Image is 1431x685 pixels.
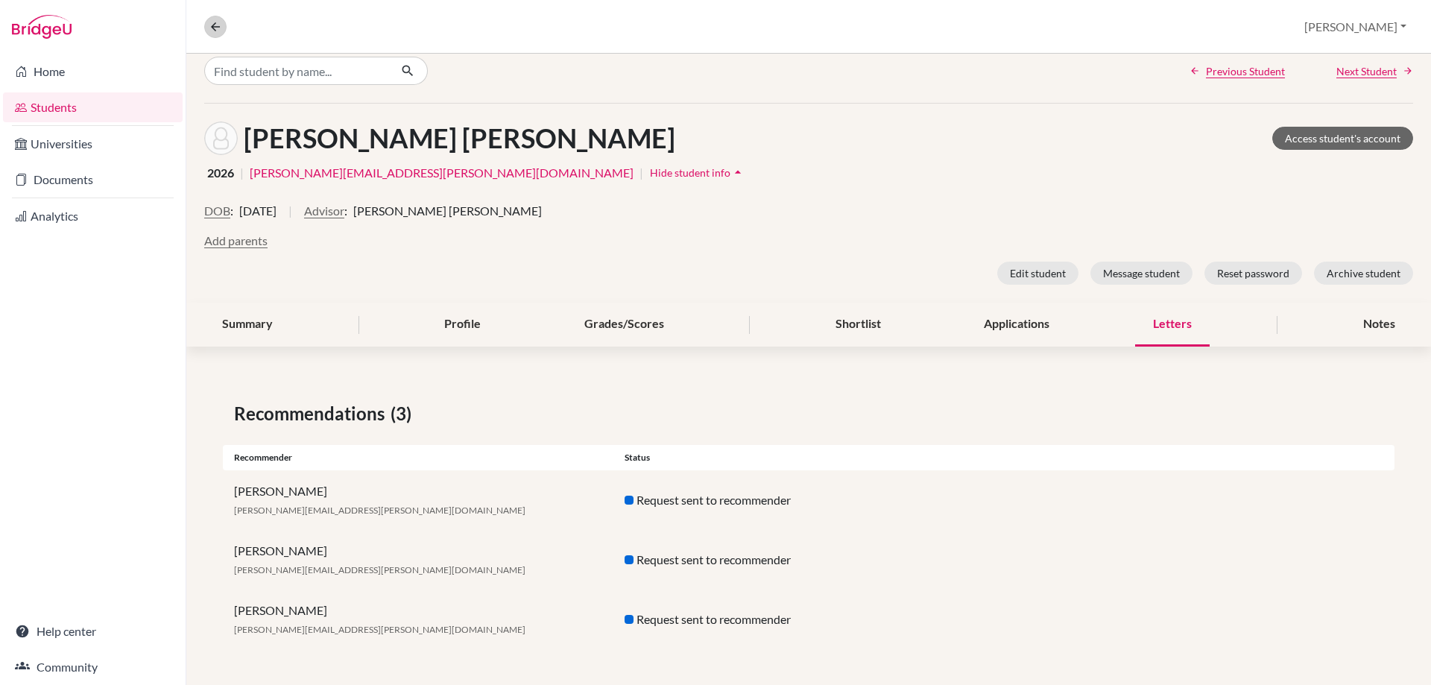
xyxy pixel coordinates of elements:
[613,610,1004,628] div: Request sent to recommender
[1190,63,1285,79] a: Previous Student
[223,482,613,518] div: [PERSON_NAME]
[3,92,183,122] a: Students
[391,400,417,427] span: (3)
[204,57,389,85] input: Find student by name...
[239,202,277,220] span: [DATE]
[204,232,268,250] button: Add parents
[3,165,183,195] a: Documents
[207,164,234,182] span: 2026
[1336,63,1397,79] span: Next Student
[1345,303,1413,347] div: Notes
[566,303,682,347] div: Grades/Scores
[234,505,525,516] span: [PERSON_NAME][EMAIL_ADDRESS][PERSON_NAME][DOMAIN_NAME]
[230,202,233,220] span: :
[966,303,1067,347] div: Applications
[1206,63,1285,79] span: Previous Student
[204,303,291,347] div: Summary
[650,166,730,179] span: Hide student info
[730,165,745,180] i: arrow_drop_up
[1135,303,1210,347] div: Letters
[204,121,238,155] img: Valeria Novoa Tarazi's avatar
[1204,262,1302,285] button: Reset password
[1336,63,1413,79] a: Next Student
[353,202,542,220] span: [PERSON_NAME] [PERSON_NAME]
[223,602,613,637] div: [PERSON_NAME]
[1272,127,1413,150] a: Access student's account
[613,491,1004,509] div: Request sent to recommender
[288,202,292,232] span: |
[234,624,525,635] span: [PERSON_NAME][EMAIL_ADDRESS][PERSON_NAME][DOMAIN_NAME]
[244,122,675,154] h1: [PERSON_NAME] [PERSON_NAME]
[304,202,344,220] button: Advisor
[997,262,1078,285] button: Edit student
[234,400,391,427] span: Recommendations
[818,303,899,347] div: Shortlist
[3,652,183,682] a: Community
[3,616,183,646] a: Help center
[223,451,613,464] div: Recommender
[3,57,183,86] a: Home
[649,161,746,184] button: Hide student infoarrow_drop_up
[344,202,347,220] span: :
[3,201,183,231] a: Analytics
[426,303,499,347] div: Profile
[223,542,613,578] div: [PERSON_NAME]
[1298,13,1413,41] button: [PERSON_NAME]
[204,202,230,220] button: DOB
[1090,262,1192,285] button: Message student
[250,164,634,182] a: [PERSON_NAME][EMAIL_ADDRESS][PERSON_NAME][DOMAIN_NAME]
[613,451,1004,464] div: Status
[1314,262,1413,285] button: Archive student
[3,129,183,159] a: Universities
[240,164,244,182] span: |
[12,15,72,39] img: Bridge-U
[639,164,643,182] span: |
[613,551,1004,569] div: Request sent to recommender
[234,564,525,575] span: [PERSON_NAME][EMAIL_ADDRESS][PERSON_NAME][DOMAIN_NAME]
